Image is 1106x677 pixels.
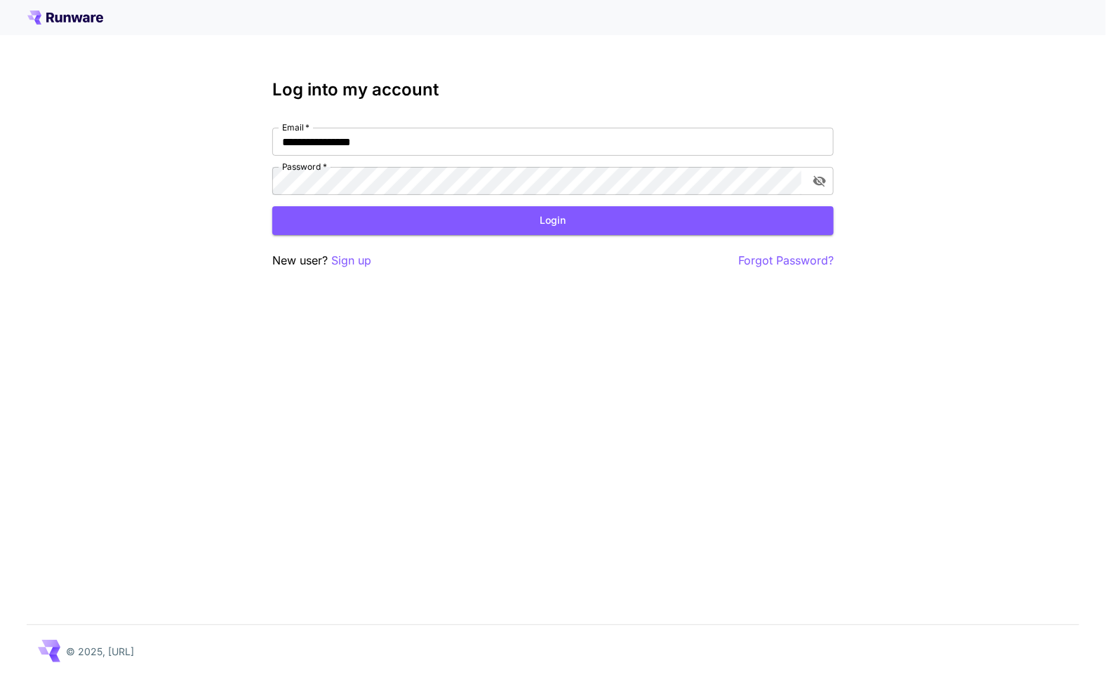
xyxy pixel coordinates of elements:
[738,252,834,269] button: Forgot Password?
[807,168,832,194] button: toggle password visibility
[282,161,327,173] label: Password
[331,252,371,269] button: Sign up
[282,121,309,133] label: Email
[272,252,371,269] p: New user?
[272,206,834,235] button: Login
[272,80,834,100] h3: Log into my account
[66,644,134,659] p: © 2025, [URL]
